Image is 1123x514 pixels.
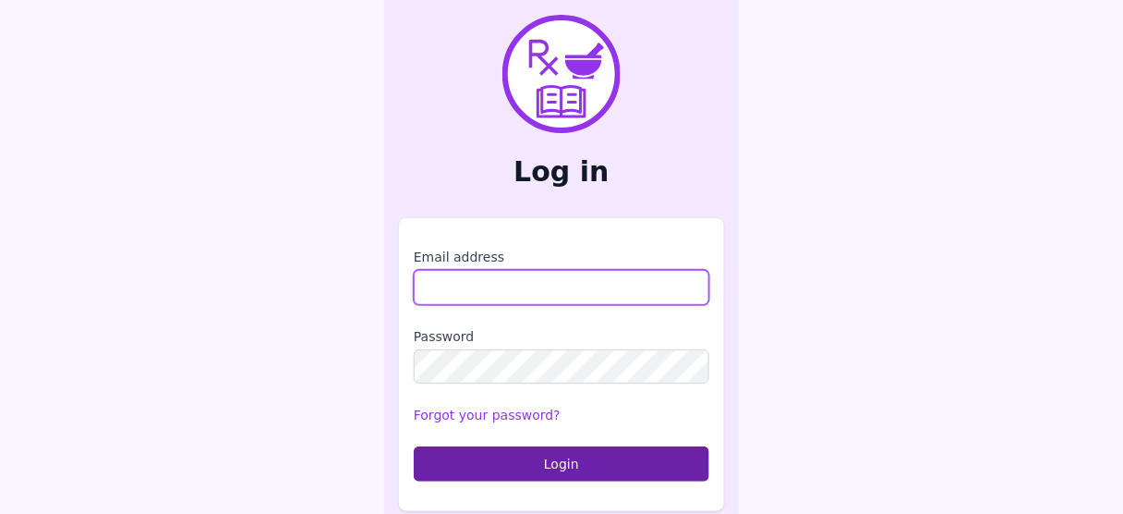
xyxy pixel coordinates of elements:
[399,155,724,189] h2: Log in
[502,15,621,133] img: PharmXellence Logo
[414,447,709,482] button: Login
[414,408,561,422] a: Forgot your password?
[414,327,709,346] label: Password
[414,248,709,266] label: Email address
